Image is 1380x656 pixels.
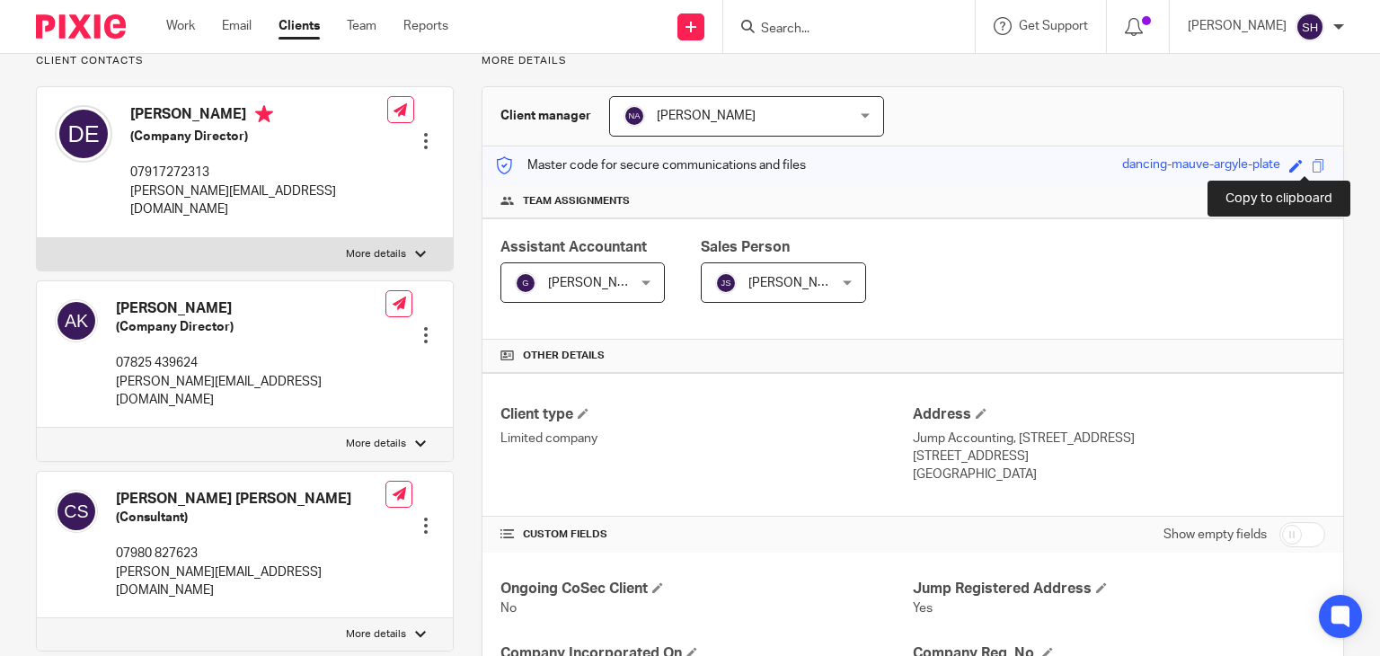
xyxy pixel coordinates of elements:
span: Get Support [1019,20,1088,32]
h4: Client type [500,405,913,424]
h4: Address [913,405,1325,424]
h4: [PERSON_NAME] [PERSON_NAME] [116,490,385,509]
p: [STREET_ADDRESS] [913,448,1325,465]
h4: [PERSON_NAME] [130,105,387,128]
h4: Jump Registered Address [913,580,1325,598]
h5: (Company Director) [130,128,387,146]
p: Client contacts [36,54,454,68]
span: [PERSON_NAME] [548,277,647,289]
span: Yes [913,602,933,615]
img: svg%3E [624,105,645,127]
span: Assistant Accountant [500,240,647,254]
input: Search [759,22,921,38]
p: [PERSON_NAME][EMAIL_ADDRESS][DOMAIN_NAME] [130,182,387,219]
p: Limited company [500,430,913,448]
label: Show empty fields [1163,526,1267,544]
i: Primary [255,105,273,123]
p: [PERSON_NAME][EMAIL_ADDRESS][DOMAIN_NAME] [116,373,385,410]
h3: Client manager [500,107,591,125]
img: svg%3E [715,272,737,294]
img: svg%3E [55,490,98,533]
img: svg%3E [515,272,536,294]
span: Other details [523,349,605,363]
p: [GEOGRAPHIC_DATA] [913,465,1325,483]
h5: (Consultant) [116,509,385,527]
p: More details [346,247,406,262]
a: Clients [279,17,320,35]
p: 07917272313 [130,164,387,182]
p: 07980 827623 [116,545,385,563]
p: Master code for secure communications and files [496,156,806,174]
h4: CUSTOM FIELDS [500,527,913,542]
p: Jump Accounting, [STREET_ADDRESS] [913,430,1325,448]
a: Reports [403,17,448,35]
img: svg%3E [55,105,112,163]
span: [PERSON_NAME] [657,110,756,122]
p: [PERSON_NAME] [1188,17,1287,35]
span: Team assignments [523,194,630,208]
p: More details [346,627,406,642]
span: Sales Person [701,240,790,254]
img: svg%3E [1296,13,1324,41]
p: More details [482,54,1344,68]
span: No [500,602,517,615]
span: [PERSON_NAME] [748,277,847,289]
p: 07825 439624 [116,354,385,372]
img: Pixie [36,14,126,39]
p: More details [346,437,406,451]
img: svg%3E [55,299,98,342]
h5: (Company Director) [116,318,385,336]
div: dancing-mauve-argyle-plate [1122,155,1280,176]
h4: [PERSON_NAME] [116,299,385,318]
h4: Ongoing CoSec Client [500,580,913,598]
a: Team [347,17,376,35]
a: Work [166,17,195,35]
a: Email [222,17,252,35]
p: [PERSON_NAME][EMAIL_ADDRESS][DOMAIN_NAME] [116,563,385,600]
